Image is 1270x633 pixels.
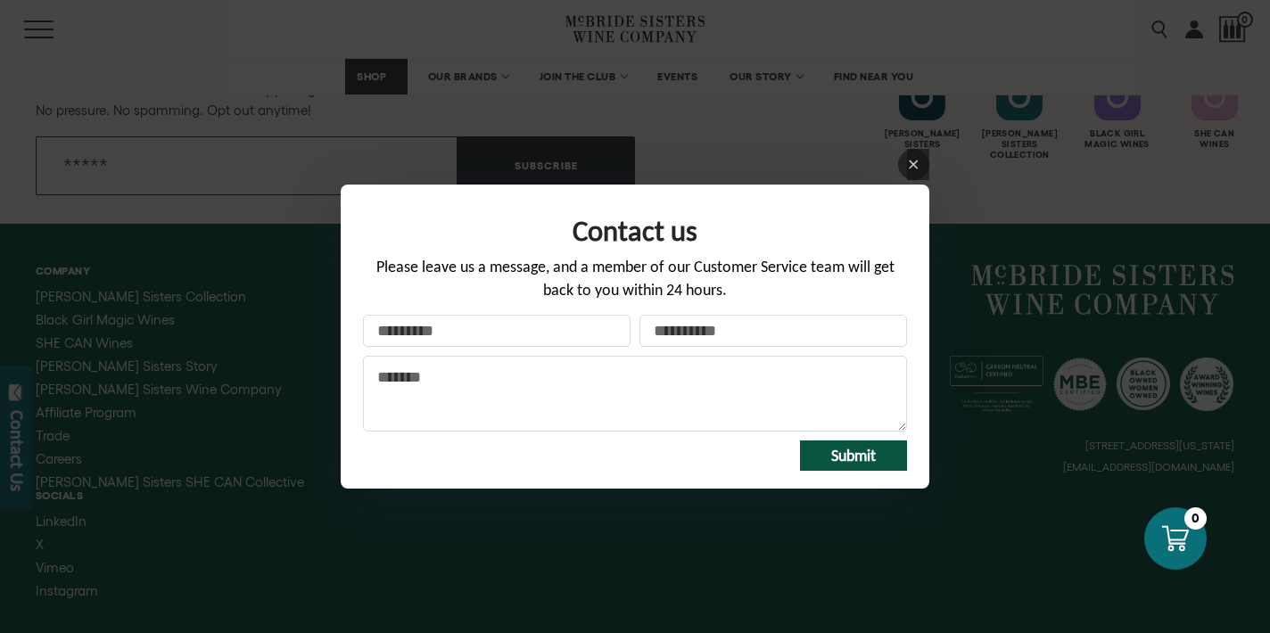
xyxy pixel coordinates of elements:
[363,356,907,432] textarea: Message
[363,315,631,347] input: Your name
[800,440,907,471] button: Submit
[363,202,907,256] div: Form title
[1184,507,1207,530] div: 0
[639,315,907,347] input: Your email
[831,446,876,465] span: Submit
[573,213,697,249] span: Contact us
[363,256,907,314] div: Please leave us a message, and a member of our Customer Service team will get back to you within ...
